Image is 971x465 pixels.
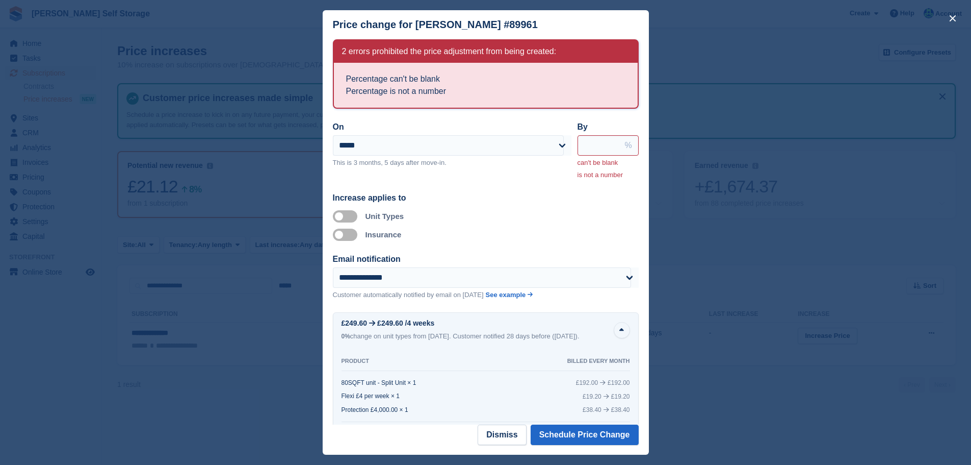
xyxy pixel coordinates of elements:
li: Percentage can't be blank [346,73,625,85]
div: £249.60 [342,319,368,327]
div: Protection £4,000.00 × 1 [342,406,408,413]
div: £192.00 [576,379,598,386]
div: 0% [342,331,350,341]
span: £249.60 [377,319,403,327]
label: Apply to unit types [333,215,361,217]
div: £38.40 [583,406,601,413]
p: This is 3 months, 5 days after move-in. [333,158,571,168]
span: change on unit types from [DATE]. [342,332,451,340]
span: Customer notified 28 days before ([DATE]). [453,332,579,340]
label: Insurance [365,230,402,239]
div: 80SQFT unit - Split Unit × 1 [342,379,416,386]
div: £19.20 [583,393,601,400]
label: Apply to insurance [333,234,361,235]
label: Unit Types [365,212,404,221]
div: BILLED EVERY MONTH [567,358,630,364]
li: Percentage is not a number [346,85,625,97]
span: See example [486,291,526,299]
span: £19.20 [611,393,630,400]
button: Dismiss [478,425,526,445]
p: can't be blank [578,158,639,168]
a: See example [486,290,533,300]
div: Increase applies to [333,192,639,204]
p: Customer automatically notified by email on [DATE] [333,290,484,300]
span: £38.40 [611,406,630,413]
label: Email notification [333,255,401,263]
span: £192.00 [608,379,629,386]
h2: 2 errors prohibited the price adjustment from being created: [342,46,557,57]
p: is not a number [578,170,639,180]
label: On [333,123,344,131]
span: /4 weeks [405,319,435,327]
button: close [944,10,961,27]
div: Flexi £4 per week × 1 [342,393,400,400]
button: Schedule Price Change [531,425,639,445]
div: Price change for [PERSON_NAME] #89961 [333,19,538,31]
label: By [578,123,588,131]
div: PRODUCT [342,358,369,364]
